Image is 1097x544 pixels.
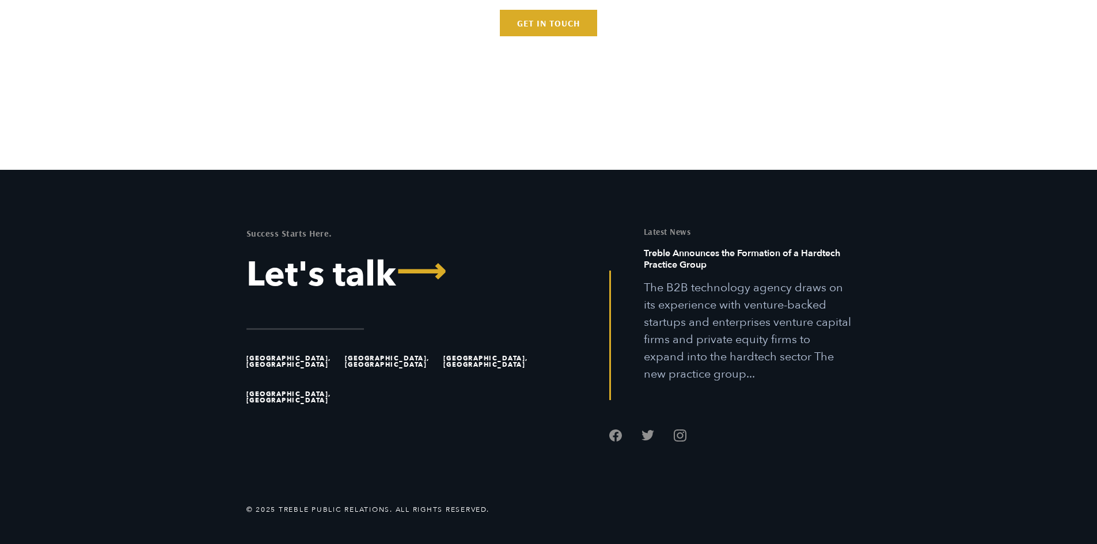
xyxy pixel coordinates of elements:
[246,344,340,379] li: [GEOGRAPHIC_DATA], [GEOGRAPHIC_DATA]
[642,429,654,442] a: Follow us on Twitter
[443,344,537,379] li: [GEOGRAPHIC_DATA], [GEOGRAPHIC_DATA]
[500,10,597,36] a: Get In Touch With Treble
[246,257,540,292] a: Let's Talk
[644,248,851,279] h6: Treble Announces the Formation of a Hardtech Practice Group
[609,429,622,442] a: Follow us on Facebook
[246,379,340,415] li: [GEOGRAPHIC_DATA], [GEOGRAPHIC_DATA]
[644,248,851,383] a: Read this article
[674,429,686,442] a: Follow us on Instagram
[345,344,438,379] li: [GEOGRAPHIC_DATA], [GEOGRAPHIC_DATA]
[644,279,851,383] p: The B2B technology agency draws on its experience with venture-backed startups and enterprises ve...
[246,505,489,514] li: © 2025 Treble Public Relations. All Rights Reserved.
[644,227,851,236] h5: Latest News
[246,227,332,239] mark: Success Starts Here.
[396,254,446,289] span: ⟶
